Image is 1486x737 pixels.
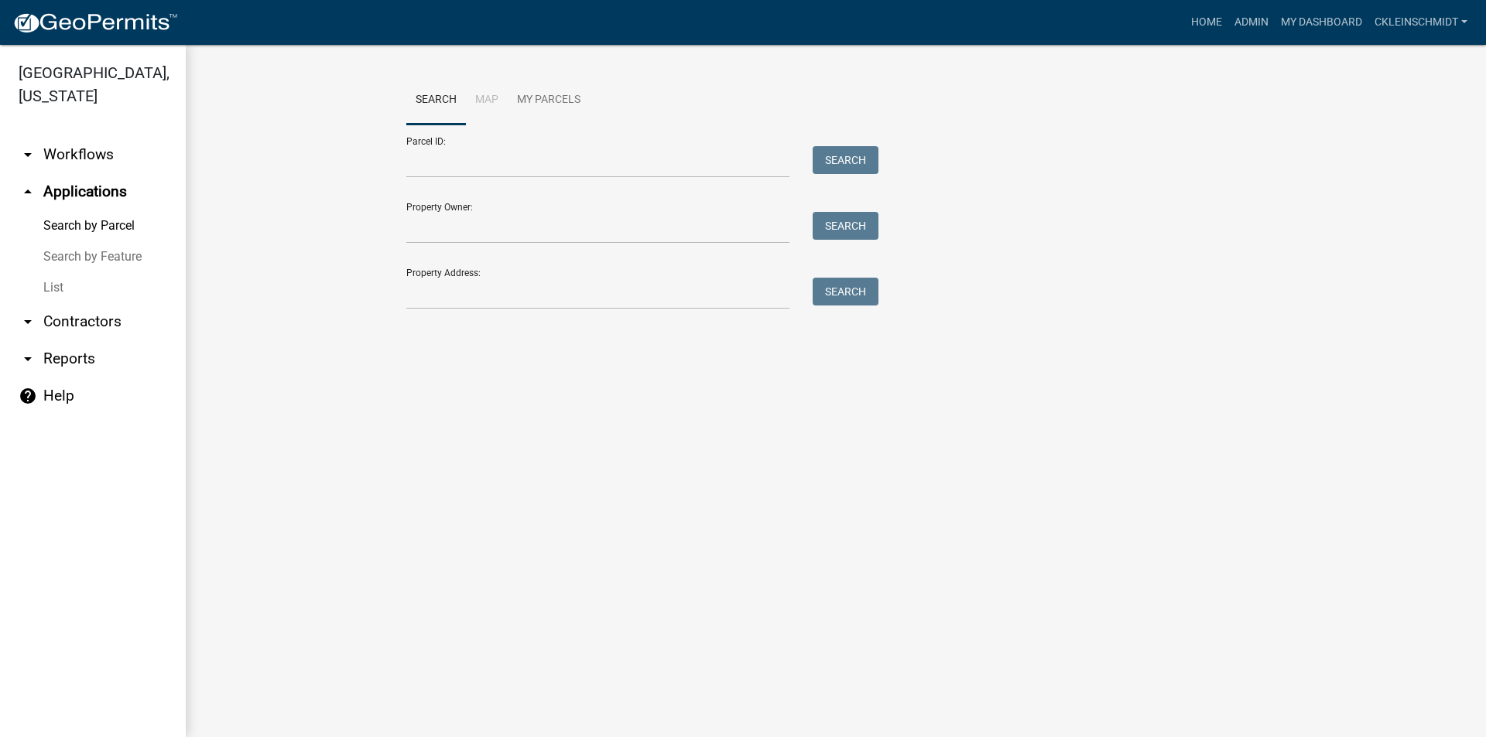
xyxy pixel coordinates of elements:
button: Search [813,212,878,240]
a: Search [406,76,466,125]
button: Search [813,278,878,305]
i: help [19,387,37,405]
a: Admin [1228,8,1275,37]
i: arrow_drop_up [19,183,37,201]
a: ckleinschmidt [1368,8,1474,37]
a: My Dashboard [1275,8,1368,37]
a: My Parcels [508,76,590,125]
i: arrow_drop_down [19,312,37,331]
i: arrow_drop_down [19,350,37,368]
a: Home [1185,8,1228,37]
i: arrow_drop_down [19,145,37,164]
button: Search [813,146,878,174]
